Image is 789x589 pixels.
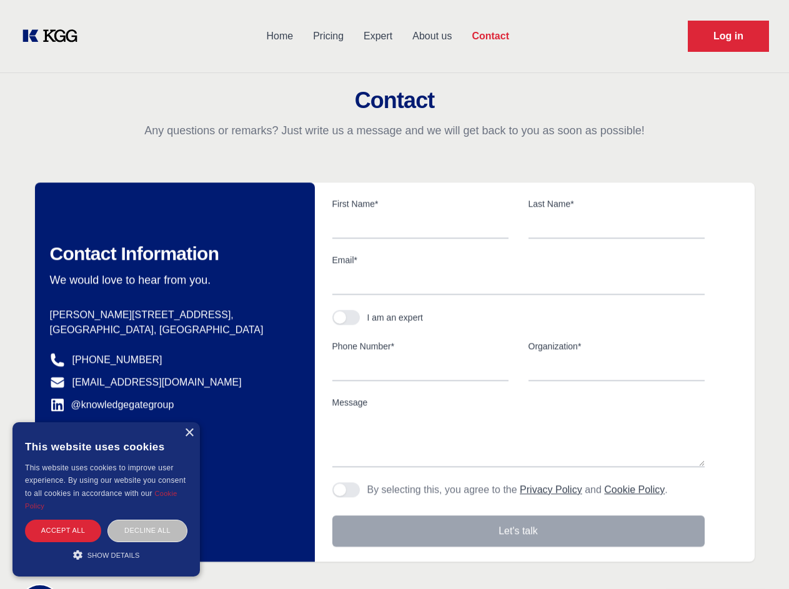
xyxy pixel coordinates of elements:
[50,307,295,322] p: [PERSON_NAME][STREET_ADDRESS],
[25,490,177,510] a: Cookie Policy
[87,552,140,559] span: Show details
[20,26,87,46] a: KOL Knowledge Platform: Talk to Key External Experts (KEE)
[332,340,509,352] label: Phone Number*
[332,515,705,547] button: Let's talk
[528,197,705,210] label: Last Name*
[25,548,187,561] div: Show details
[367,482,668,497] p: By selecting this, you agree to the and .
[256,20,303,52] a: Home
[15,123,774,138] p: Any questions or remarks? Just write us a message and we will get back to you as soon as possible!
[72,375,242,390] a: [EMAIL_ADDRESS][DOMAIN_NAME]
[50,397,174,412] a: @knowledgegategroup
[184,428,194,438] div: Close
[332,254,705,266] label: Email*
[528,340,705,352] label: Organization*
[25,432,187,462] div: This website uses cookies
[50,242,295,265] h2: Contact Information
[367,311,424,324] div: I am an expert
[50,322,295,337] p: [GEOGRAPHIC_DATA], [GEOGRAPHIC_DATA]
[727,529,789,589] iframe: Chat Widget
[354,20,402,52] a: Expert
[25,520,101,542] div: Accept all
[520,484,582,495] a: Privacy Policy
[25,463,186,498] span: This website uses cookies to improve user experience. By using our website you consent to all coo...
[72,352,162,367] a: [PHONE_NUMBER]
[107,520,187,542] div: Decline all
[303,20,354,52] a: Pricing
[15,88,774,113] h2: Contact
[332,396,705,408] label: Message
[462,20,519,52] a: Contact
[50,272,295,287] p: We would love to hear from you.
[688,21,769,52] a: Request Demo
[332,197,509,210] label: First Name*
[604,484,665,495] a: Cookie Policy
[402,20,462,52] a: About us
